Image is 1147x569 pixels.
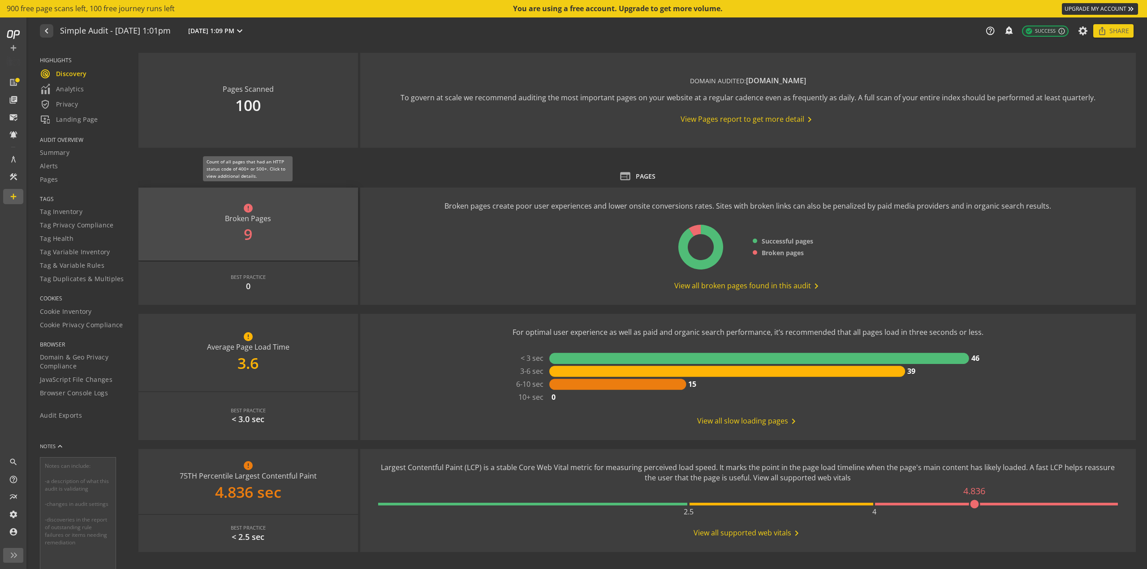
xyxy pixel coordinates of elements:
span: Broken pages [762,248,804,257]
span: Discovery [40,68,87,79]
button: [DATE] 1:09 PM [186,25,247,37]
span: Alerts [40,162,58,171]
mat-icon: radar [40,68,51,79]
span: Pages [40,175,58,184]
span: HIGHLIGHTS [40,56,127,64]
mat-icon: account_circle [9,527,18,536]
span: View all slow loading pages [697,416,799,427]
span: Successful pages [762,237,813,246]
span: Audit Exports [40,411,82,420]
text: 15 [689,379,697,389]
div: 4 [872,507,876,517]
mat-icon: chevron_right [811,281,822,291]
span: [DOMAIN_NAME] [746,76,806,86]
mat-icon: add_alert [1004,26,1013,34]
mat-icon: construction [9,172,18,181]
mat-icon: expand_more [234,26,245,36]
mat-icon: info_outline [1058,27,1065,35]
div: < 3.0 sec [232,414,264,425]
span: Success [1025,27,1056,35]
span: Tag Privacy Compliance [40,221,114,230]
span: View all supported web vitals [694,528,802,539]
mat-icon: keyboard_double_arrow_right [1126,4,1135,13]
span: Landing Page [40,114,98,125]
text: 46 [971,353,979,363]
div: PAGES [636,172,655,181]
span: COOKIES [40,295,127,302]
div: BEST PRACTICE [231,407,266,414]
span: Tag Health [40,234,73,243]
mat-icon: help_outline [985,26,995,36]
div: To govern at scale we recommend auditing the most important pages on your website at a regular ca... [401,93,1095,103]
mat-icon: add [9,192,18,201]
span: Privacy [40,99,78,110]
mat-icon: search [9,458,18,466]
div: Broken pages create poor user experiences and lower onsite conversions rates. Sites with broken l... [444,201,1051,211]
span: Cookie Privacy Compliance [40,321,123,329]
div: < 2.5 sec [232,531,264,543]
div: You are using a free account. Upgrade to get more volume. [513,4,724,14]
mat-icon: architecture [9,155,18,164]
mat-icon: web [619,170,631,182]
span: Domain & Geo Privacy Compliance [40,353,127,371]
mat-icon: notifications_active [9,130,18,139]
mat-icon: navigate_before [41,26,51,36]
div: Largest Contentful Paint (LCP) is a stable Core Web Vital metric for measuring perceived load spe... [378,462,1118,483]
mat-icon: chevron_right [791,528,802,539]
mat-icon: check_circle [1025,27,1033,35]
mat-icon: chevron_right [788,416,799,427]
span: AUDIT OVERVIEW [40,136,127,144]
h1: Simple Audit - 11 September 2025 | 1:01pm [60,26,171,36]
div: 2.5 [684,507,694,517]
span: Tag Duplicates & Multiples [40,274,124,283]
mat-icon: important_devices [40,114,51,125]
span: 900 free page scans left, 100 free journey runs left [7,4,175,14]
text: 10+ sec [518,392,543,402]
mat-icon: list_alt [9,78,18,87]
span: JavaScript File Changes [40,375,112,384]
mat-icon: chevron_right [804,114,815,125]
img: Customer Logo [7,55,20,68]
div: 4.836 [963,485,985,498]
span: Tag Inventory [40,207,82,216]
div: For optimal user experience as well as paid and organic search performance, it’s recommended that... [513,327,983,338]
span: Summary [40,148,69,157]
text: 0 [552,392,556,402]
mat-icon: settings [9,510,18,519]
div: BEST PRACTICE [231,274,266,281]
text: < 3 sec [521,353,543,363]
span: Browser Console Logs [40,389,108,398]
a: UPGRADE MY ACCOUNT [1062,3,1138,15]
span: Tag Variable Inventory [40,248,110,257]
text: 6-10 sec [516,379,543,389]
span: Cookie Inventory [40,307,92,316]
button: NOTES [40,436,65,457]
div: BEST PRACTICE [231,524,266,531]
button: Share [1093,24,1134,38]
span: View all broken pages found in this audit [674,281,822,291]
span: Tag & Variable Rules [40,261,104,270]
span: View Pages report to get more detail [681,114,815,125]
mat-icon: multiline_chart [9,492,18,501]
span: DOMAIN AUDITED: [690,77,746,85]
span: Share [1109,23,1129,39]
mat-icon: add [9,43,18,52]
mat-icon: help_outline [9,475,18,484]
mat-icon: mark_email_read [9,113,18,122]
span: Analytics [40,84,84,94]
span: [DATE] 1:09 PM [188,26,234,35]
text: 39 [908,366,916,376]
text: 3-6 sec [520,366,543,376]
mat-icon: verified_user [40,99,51,110]
span: TAGS [40,195,127,203]
span: BROWSER [40,341,127,348]
div: 0 [246,281,250,292]
mat-icon: ios_share [1098,26,1107,35]
mat-icon: keyboard_arrow_up [56,442,65,451]
mat-icon: library_books [9,95,18,104]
